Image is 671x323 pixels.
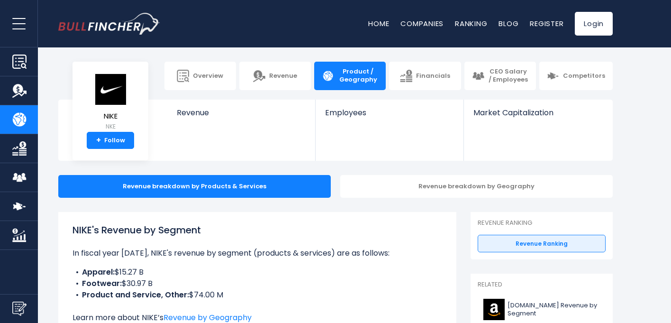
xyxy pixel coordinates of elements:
[478,235,606,253] a: Revenue Ranking
[163,312,252,323] a: Revenue by Geography
[499,18,518,28] a: Blog
[575,12,613,36] a: Login
[464,62,536,90] a: CEO Salary / Employees
[368,18,389,28] a: Home
[73,267,442,278] li: $15.27 B
[239,62,311,90] a: Revenue
[455,18,487,28] a: Ranking
[73,248,442,259] p: In fiscal year [DATE], NIKE's revenue by segment (products & services) are as follows:
[164,62,236,90] a: Overview
[478,219,606,227] p: Revenue Ranking
[87,132,134,149] a: +Follow
[177,108,306,117] span: Revenue
[314,62,386,90] a: Product / Geography
[488,68,528,84] span: CEO Salary / Employees
[478,296,606,323] a: [DOMAIN_NAME] Revenue by Segment
[93,73,127,132] a: NIKE NKE
[58,175,331,198] div: Revenue breakdown by Products & Services
[82,289,189,300] b: Product and Service, Other:
[416,72,450,80] span: Financials
[539,62,613,90] a: Competitors
[389,62,461,90] a: Financials
[508,302,600,318] span: [DOMAIN_NAME] Revenue by Segment
[563,72,605,80] span: Competitors
[338,68,378,84] span: Product / Geography
[94,112,127,120] span: NIKE
[58,13,160,35] img: bullfincher logo
[316,100,463,133] a: Employees
[73,289,442,301] li: $74.00 M
[82,278,122,289] b: Footwear:
[167,100,316,133] a: Revenue
[325,108,453,117] span: Employees
[464,100,612,133] a: Market Capitalization
[73,223,442,237] h1: NIKE's Revenue by Segment
[473,108,602,117] span: Market Capitalization
[478,281,606,289] p: Related
[73,278,442,289] li: $30.97 B
[94,122,127,131] small: NKE
[530,18,563,28] a: Register
[96,136,101,145] strong: +
[58,13,160,35] a: Go to homepage
[82,267,115,277] b: Apparel:
[193,72,223,80] span: Overview
[483,299,505,320] img: AMZN logo
[400,18,444,28] a: Companies
[340,175,613,198] div: Revenue breakdown by Geography
[269,72,297,80] span: Revenue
